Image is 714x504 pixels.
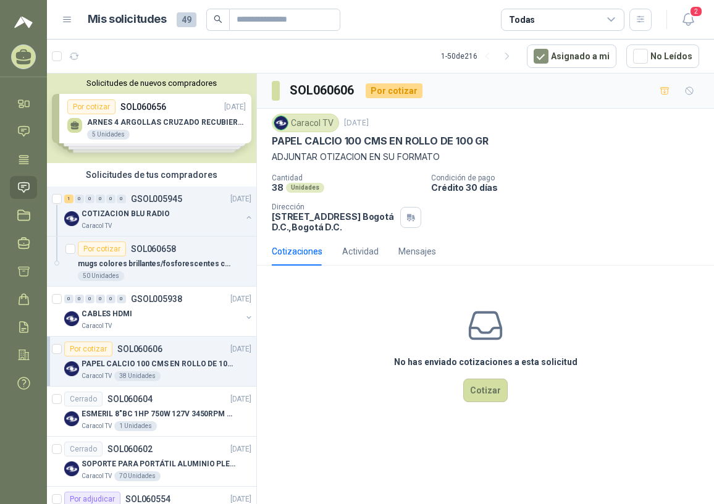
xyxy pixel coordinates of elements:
[106,195,115,203] div: 0
[131,295,182,303] p: GSOL005938
[230,193,251,205] p: [DATE]
[272,114,339,132] div: Caracol TV
[689,6,703,17] span: 2
[88,10,167,28] h1: Mis solicitudes
[64,361,79,376] img: Company Logo
[82,221,112,231] p: Caracol TV
[106,295,115,303] div: 0
[527,44,616,68] button: Asignado a mi
[230,293,251,305] p: [DATE]
[64,392,103,406] div: Cerrado
[82,408,235,420] p: ESMERIL 8"BC 1HP 750W 127V 3450RPM URREA
[64,211,79,226] img: Company Logo
[64,295,73,303] div: 0
[47,387,256,437] a: CerradoSOL060604[DATE] Company LogoESMERIL 8"BC 1HP 750W 127V 3450RPM URREACaracol TV1 Unidades
[117,295,126,303] div: 0
[230,343,251,355] p: [DATE]
[82,358,235,370] p: PAPEL CALCIO 100 CMS EN ROLLO DE 100 GR
[78,271,124,281] div: 50 Unidades
[114,471,161,481] div: 70 Unidades
[230,393,251,405] p: [DATE]
[509,13,535,27] div: Todas
[64,461,79,476] img: Company Logo
[64,195,73,203] div: 1
[82,371,112,381] p: Caracol TV
[398,245,436,258] div: Mensajes
[85,195,94,203] div: 0
[96,195,105,203] div: 0
[677,9,699,31] button: 2
[64,411,79,426] img: Company Logo
[214,15,222,23] span: search
[47,73,256,163] div: Solicitudes de nuevos compradoresPor cotizarSOL060656[DATE] ARNES 4 ARGOLLAS CRUZADO RECUBIERTO P...
[52,78,251,88] button: Solicitudes de nuevos compradores
[114,371,161,381] div: 38 Unidades
[82,458,235,470] p: SOPORTE PARA PORTÁTIL ALUMINIO PLEGABLE VTA
[14,15,33,30] img: Logo peakr
[230,443,251,455] p: [DATE]
[131,195,182,203] p: GSOL005945
[272,182,283,193] p: 38
[131,245,176,253] p: SOL060658
[47,437,256,487] a: CerradoSOL060602[DATE] Company LogoSOPORTE PARA PORTÁTIL ALUMINIO PLEGABLE VTACaracol TV70 Unidades
[47,337,256,387] a: Por cotizarSOL060606[DATE] Company LogoPAPEL CALCIO 100 CMS EN ROLLO DE 100 GRCaracol TV38 Unidades
[272,150,699,164] p: ADJUNTAR OTIZACION EN SU FORMATO
[117,195,126,203] div: 0
[272,174,421,182] p: Cantidad
[47,163,256,187] div: Solicitudes de tus compradores
[82,321,112,331] p: Caracol TV
[272,245,322,258] div: Cotizaciones
[96,295,105,303] div: 0
[82,421,112,431] p: Caracol TV
[431,182,709,193] p: Crédito 30 días
[626,44,699,68] button: No Leídos
[272,135,489,148] p: PAPEL CALCIO 100 CMS EN ROLLO DE 100 GR
[272,203,395,211] p: Dirección
[114,421,157,431] div: 1 Unidades
[78,241,126,256] div: Por cotizar
[64,442,103,456] div: Cerrado
[177,12,196,27] span: 49
[82,471,112,481] p: Caracol TV
[290,81,356,100] h3: SOL060606
[85,295,94,303] div: 0
[64,292,254,331] a: 0 0 0 0 0 0 GSOL005938[DATE] Company LogoCABLES HDMICaracol TV
[272,211,395,232] p: [STREET_ADDRESS] Bogotá D.C. , Bogotá D.C.
[64,311,79,326] img: Company Logo
[107,445,153,453] p: SOL060602
[64,342,112,356] div: Por cotizar
[125,495,170,503] p: SOL060554
[47,237,256,287] a: Por cotizarSOL060658mugs colores brillantes/fosforescentes con logo a una tinta.(ADJUNTAR COTIZAC...
[463,379,508,402] button: Cotizar
[117,345,162,353] p: SOL060606
[441,46,517,66] div: 1 - 50 de 216
[342,245,379,258] div: Actividad
[344,117,369,129] p: [DATE]
[286,183,324,193] div: Unidades
[274,116,288,130] img: Company Logo
[394,355,577,369] h3: No has enviado cotizaciones a esta solicitud
[107,395,153,403] p: SOL060604
[75,195,84,203] div: 0
[82,208,170,220] p: COTIZACION BLU RADIO
[431,174,709,182] p: Condición de pago
[366,83,422,98] div: Por cotizar
[75,295,84,303] div: 0
[78,258,232,270] p: mugs colores brillantes/fosforescentes con logo a una tinta.(ADJUNTAR COTIZACION EN SU FORMATO)
[64,191,254,231] a: 1 0 0 0 0 0 GSOL005945[DATE] Company LogoCOTIZACION BLU RADIOCaracol TV
[82,308,132,320] p: CABLES HDMI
